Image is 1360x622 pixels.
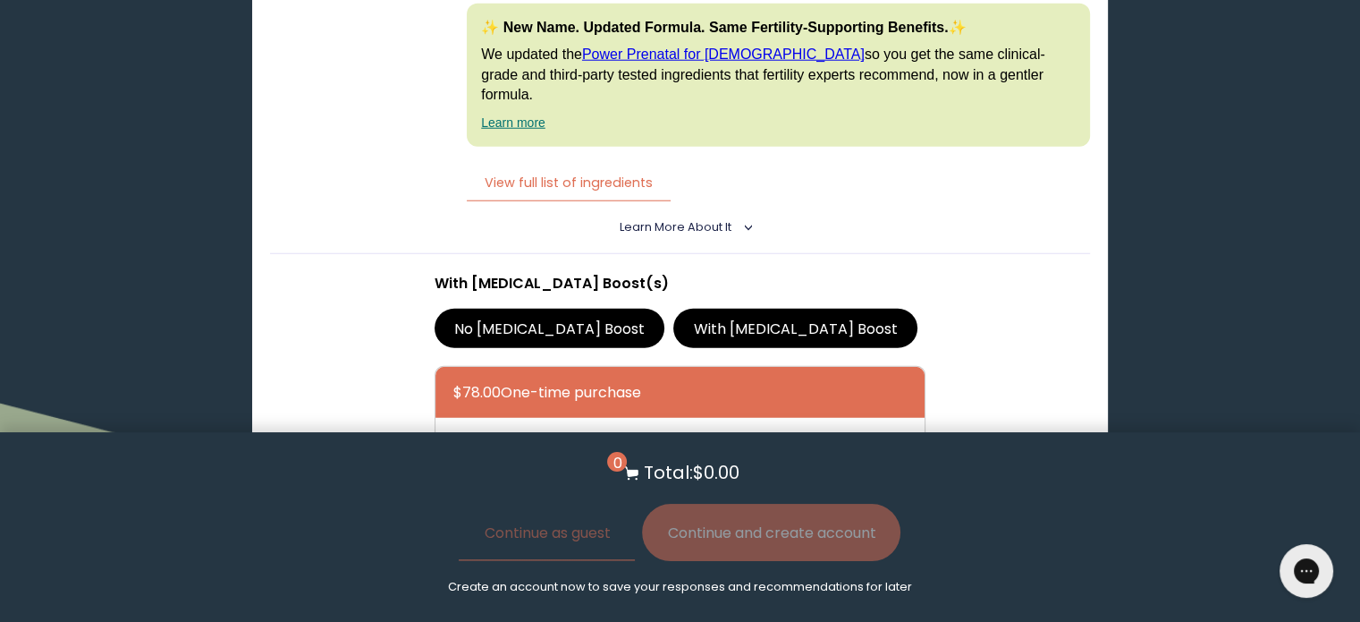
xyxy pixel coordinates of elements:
strong: ✨ New Name. Updated Formula. Same Fertility-Supporting Benefits.✨ [481,20,966,35]
a: Power Prenatal for [DEMOGRAPHIC_DATA] [582,47,865,62]
label: With [MEDICAL_DATA] Boost [673,309,917,348]
i: < [737,223,753,232]
summary: Learn More About it < [620,219,740,235]
p: We updated the so you get the same clinical-grade and third-party tested ingredients that fertili... [481,45,1076,105]
p: Create an account now to save your responses and recommendations for later [448,579,912,595]
p: With [MEDICAL_DATA] Boost(s) [435,272,926,294]
label: No [MEDICAL_DATA] Boost [435,309,665,348]
a: Learn more [481,115,545,130]
button: Continue and create account [642,504,900,561]
span: Learn More About it [620,219,731,234]
span: 0 [607,452,627,472]
button: Continue as guest [459,504,635,561]
iframe: Gorgias live chat messenger [1271,538,1342,604]
p: Total: $0.00 [643,459,739,486]
button: View full list of ingredients [467,165,671,201]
